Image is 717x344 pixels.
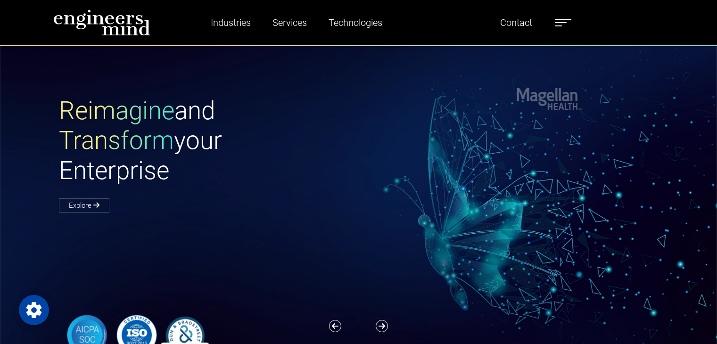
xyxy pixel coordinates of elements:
a: Services [269,12,311,33]
img: logo [53,9,150,36]
h1: and your Enterprise [59,96,359,186]
a: Contact [496,12,536,33]
span: Transform [59,126,174,155]
a: Explore [59,198,109,213]
a: Technologies [325,12,386,33]
a: Industries [207,12,255,33]
span: Reimagine [59,96,174,125]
